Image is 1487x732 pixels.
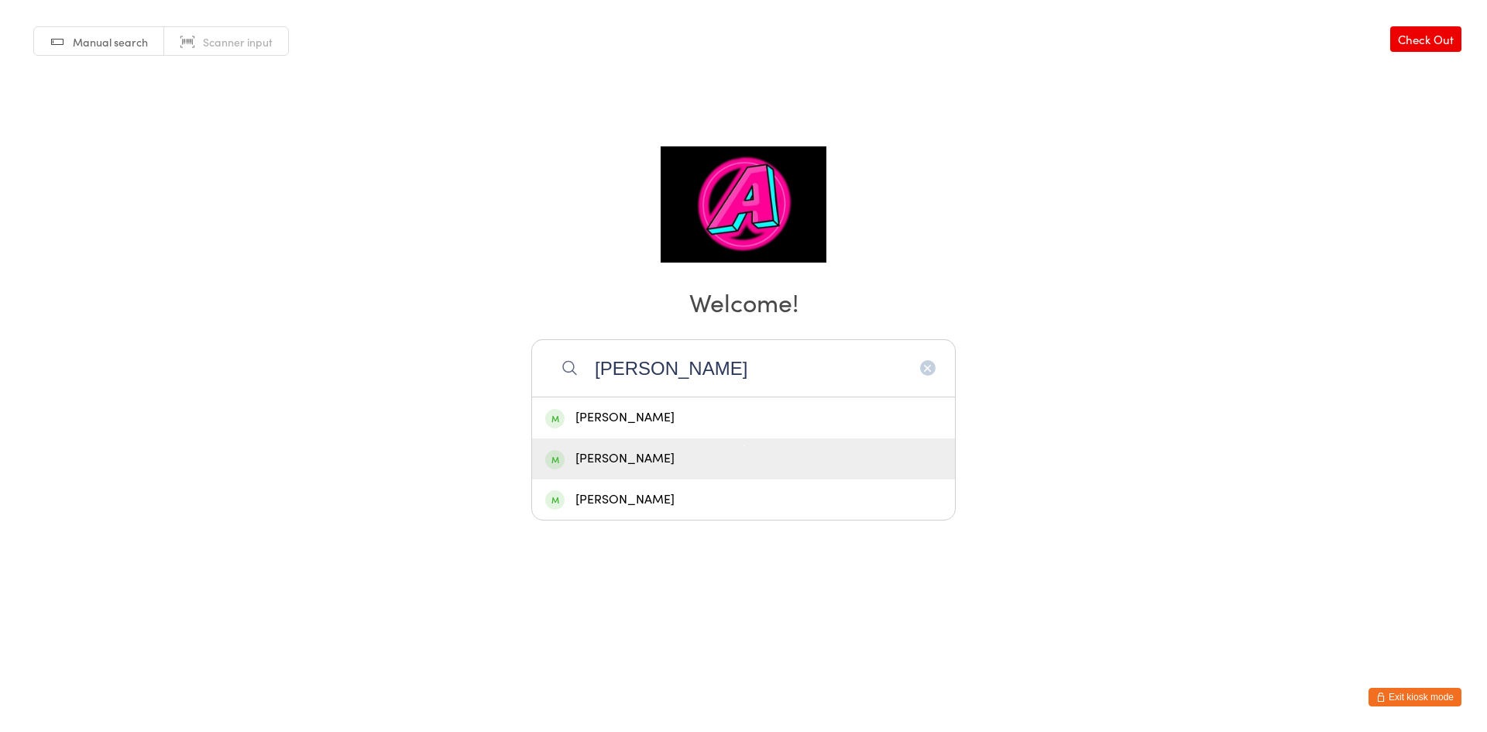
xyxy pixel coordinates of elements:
div: [PERSON_NAME] [545,407,942,428]
a: Check Out [1390,26,1461,52]
button: Exit kiosk mode [1369,688,1461,706]
img: A-Team Jiu Jitsu [661,146,826,263]
input: Search [531,339,956,397]
span: Manual search [73,34,148,50]
div: [PERSON_NAME] [545,490,942,510]
h2: Welcome! [15,284,1472,319]
div: [PERSON_NAME] [545,448,942,469]
span: Scanner input [203,34,273,50]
